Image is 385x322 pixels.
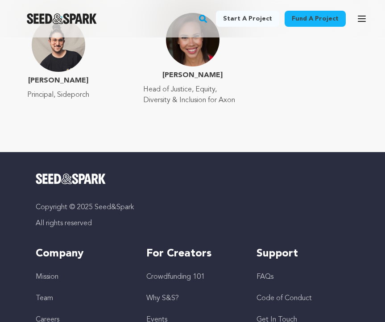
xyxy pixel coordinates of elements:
a: Seed&Spark Homepage [36,173,349,184]
img: Seed&Spark Logo Dark Mode [27,13,97,24]
p: Principal, Sideporch [27,90,89,100]
p: Head of Justice, Equity, Diversity & Inclusion for Axon [143,84,242,106]
p: Copyright © 2025 Seed&Spark [36,202,349,213]
a: Seed&Spark Homepage [27,13,97,24]
h5: For Creators [146,247,239,261]
a: Team [36,295,53,302]
a: Fund a project [285,11,346,27]
a: Code of Conduct [257,295,312,302]
a: FAQs [257,273,273,281]
p: All rights reserved [36,218,349,229]
h5: Company [36,247,128,261]
a: Crowdfunding 101 [146,273,205,281]
img: Seed&Spark Logo [36,173,106,184]
img: Andy Riemer [32,18,85,72]
a: Start a project [216,11,279,27]
img: Lara McLeod [166,13,219,66]
h5: Support [257,247,349,261]
h4: [PERSON_NAME] [162,70,223,81]
h4: [PERSON_NAME] [28,75,88,86]
a: Mission [36,273,58,281]
a: Why S&S? [146,295,179,302]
